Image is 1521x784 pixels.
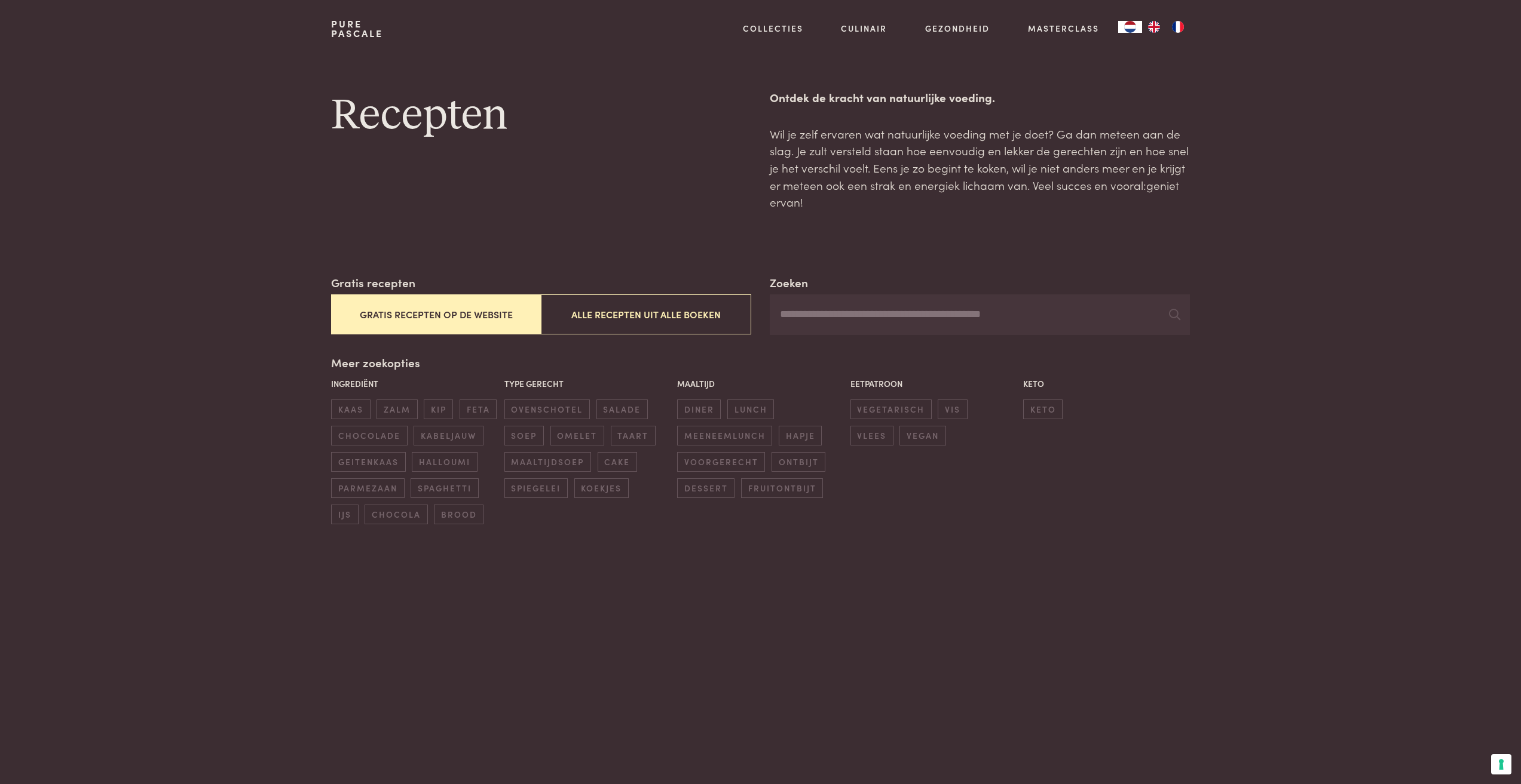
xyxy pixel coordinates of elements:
[779,426,822,445] span: hapje
[772,452,825,472] span: ontbijt
[550,426,604,445] span: omelet
[504,452,591,472] span: maaltijdsoep
[841,22,887,35] a: Culinair
[596,399,648,419] span: salade
[741,478,823,498] span: fruitontbijt
[938,399,967,419] span: vis
[850,377,1017,390] p: Eetpatroon
[331,399,370,419] span: kaas
[677,399,721,419] span: diner
[331,426,407,445] span: chocolade
[1118,21,1142,33] a: NL
[331,89,751,143] h1: Recepten
[460,399,497,419] span: feta
[504,399,590,419] span: ovenschotel
[434,505,483,524] span: brood
[899,426,945,445] span: vegan
[1023,377,1190,390] p: Keto
[770,125,1189,211] p: Wil je zelf ervaren wat natuurlijke voeding met je doet? Ga dan meteen aan de slag. Je zult verst...
[424,399,453,419] span: kip
[365,505,427,524] span: chocola
[412,452,477,472] span: halloumi
[331,505,358,524] span: ijs
[377,399,417,419] span: zalm
[331,294,541,334] button: Gratis recepten op de website
[727,399,774,419] span: lunch
[541,294,751,334] button: Alle recepten uit alle boeken
[770,274,808,291] label: Zoeken
[611,426,656,445] span: taart
[850,426,893,445] span: vlees
[504,377,671,390] p: Type gerecht
[1028,22,1099,35] a: Masterclass
[925,22,990,35] a: Gezondheid
[331,452,405,472] span: geitenkaas
[743,22,803,35] a: Collecties
[1142,21,1190,33] ul: Language list
[331,478,404,498] span: parmezaan
[677,426,772,445] span: meeneemlunch
[411,478,478,498] span: spaghetti
[1166,21,1190,33] a: FR
[504,426,544,445] span: soep
[1491,754,1511,774] button: Uw voorkeuren voor toestemming voor trackingtechnologieën
[574,478,629,498] span: koekjes
[1142,21,1166,33] a: EN
[504,478,568,498] span: spiegelei
[414,426,483,445] span: kabeljauw
[331,19,383,38] a: PurePascale
[1118,21,1142,33] div: Language
[850,399,932,419] span: vegetarisch
[1118,21,1190,33] aside: Language selected: Nederlands
[1023,399,1063,419] span: keto
[331,274,415,291] label: Gratis recepten
[598,452,637,472] span: cake
[331,377,498,390] p: Ingrediënt
[677,478,735,498] span: dessert
[770,89,995,105] strong: Ontdek de kracht van natuurlijke voeding.
[677,377,844,390] p: Maaltijd
[677,452,765,472] span: voorgerecht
